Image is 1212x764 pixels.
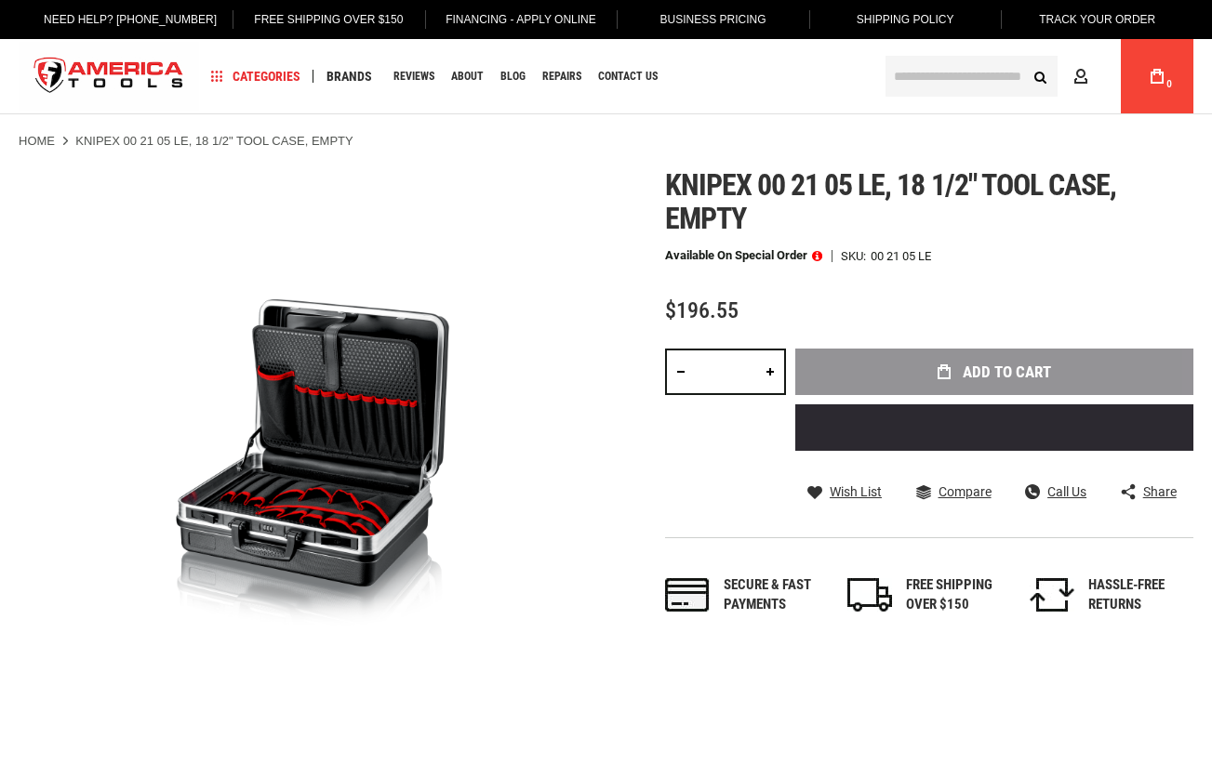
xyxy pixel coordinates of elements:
a: store logo [19,42,199,112]
img: shipping [847,578,892,612]
strong: KNIPEX 00 21 05 LE, 18 1/2" TOOL CASE, EMPTY [75,134,353,148]
a: Brands [318,64,380,89]
img: payments [665,578,710,612]
span: Blog [500,71,526,82]
div: HASSLE-FREE RETURNS [1088,575,1193,615]
span: Compare [939,485,992,498]
span: Wish List [830,485,882,498]
img: America Tools [19,42,199,112]
button: Search [1022,59,1058,94]
div: Secure & fast payments [724,575,829,615]
a: Home [19,133,55,150]
span: Knipex 00 21 05 le, 18 1/2" tool case, empty [665,167,1117,236]
a: Blog [492,64,534,89]
a: About [443,64,492,89]
div: 00 21 05 LE [871,250,931,262]
span: 0 [1166,79,1172,89]
a: Categories [203,64,309,89]
span: Contact Us [598,71,658,82]
span: Categories [211,70,300,83]
span: About [451,71,484,82]
strong: SKU [841,250,871,262]
div: FREE SHIPPING OVER $150 [906,575,1011,615]
span: $196.55 [665,297,739,323]
span: Call Us [1047,485,1086,498]
img: main product photo [19,168,606,756]
span: Repairs [542,71,581,82]
a: Compare [916,483,992,500]
a: 0 [1139,39,1175,113]
img: returns [1030,578,1074,612]
a: Reviews [385,64,443,89]
span: Share [1143,485,1177,498]
a: Repairs [534,64,590,89]
span: Reviews [393,71,434,82]
p: Available on Special Order [665,249,822,262]
span: Shipping Policy [857,13,954,26]
a: Contact Us [590,64,666,89]
a: Wish List [807,483,882,500]
a: Call Us [1025,483,1086,500]
span: Brands [326,70,372,83]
